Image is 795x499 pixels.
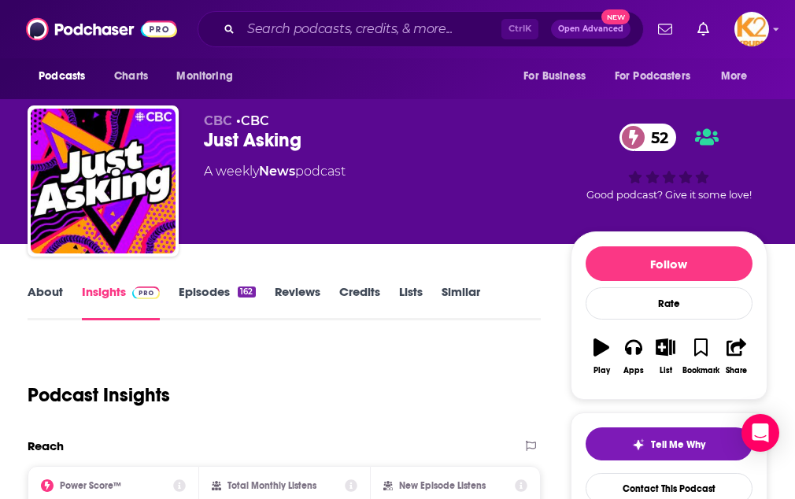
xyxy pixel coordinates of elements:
h2: Total Monthly Listens [227,480,316,491]
div: A weekly podcast [204,162,346,181]
a: Episodes162 [179,284,255,320]
a: CBC [241,113,269,128]
input: Search podcasts, credits, & more... [241,17,501,42]
button: Show profile menu [734,12,769,46]
span: Good podcast? Give it some love! [586,189,752,201]
span: For Podcasters [615,65,690,87]
button: Follow [586,246,752,281]
span: New [601,9,630,24]
a: News [259,164,295,179]
span: Monitoring [176,65,232,87]
span: • [236,113,269,128]
a: Show notifications dropdown [652,16,679,43]
div: Apps [623,366,644,375]
img: Podchaser - Follow, Share and Rate Podcasts [26,14,177,44]
div: Rate [586,287,752,320]
button: Apps [618,328,650,385]
img: Podchaser Pro [132,286,160,299]
a: Reviews [275,284,320,320]
h2: Reach [28,438,64,453]
button: List [649,328,682,385]
a: Charts [104,61,157,91]
a: 52 [619,124,676,151]
img: User Profile [734,12,769,46]
div: Bookmark [682,366,719,375]
div: Open Intercom Messenger [741,414,779,452]
a: Similar [442,284,480,320]
span: Open Advanced [558,25,623,33]
span: CBC [204,113,232,128]
span: 52 [635,124,676,151]
img: tell me why sparkle [632,438,645,451]
button: Share [720,328,752,385]
span: For Business [523,65,586,87]
span: Podcasts [39,65,85,87]
div: Share [726,366,747,375]
button: tell me why sparkleTell Me Why [586,427,752,460]
span: Charts [114,65,148,87]
a: Credits [339,284,380,320]
button: open menu [165,61,253,91]
div: 52Good podcast? Give it some love! [571,113,767,211]
button: open menu [710,61,767,91]
div: Search podcasts, credits, & more... [198,11,644,47]
a: About [28,284,63,320]
a: InsightsPodchaser Pro [82,284,160,320]
a: Show notifications dropdown [691,16,715,43]
button: open menu [28,61,105,91]
button: Bookmark [682,328,720,385]
span: More [721,65,748,87]
img: Just Asking [31,109,176,253]
button: Open AdvancedNew [551,20,630,39]
button: open menu [512,61,605,91]
div: Play [593,366,610,375]
h1: Podcast Insights [28,383,170,407]
h2: New Episode Listens [399,480,486,491]
a: Lists [399,284,423,320]
div: 162 [238,286,255,298]
span: Logged in as K2Krupp [734,12,769,46]
div: List [660,366,672,375]
span: Tell Me Why [651,438,705,451]
span: Ctrl K [501,19,538,39]
h2: Power Score™ [60,480,121,491]
button: open menu [605,61,713,91]
button: Play [586,328,618,385]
